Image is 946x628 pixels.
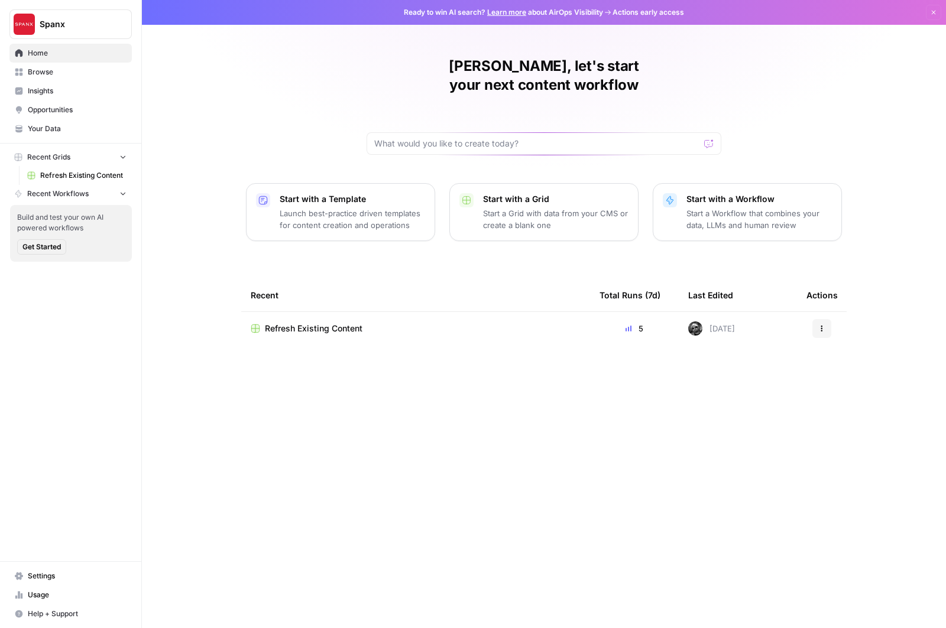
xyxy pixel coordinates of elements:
img: j9v4psfz38hvvwbq7vip6uz900fa [688,321,702,336]
span: Refresh Existing Content [265,323,362,334]
span: Browse [28,67,127,77]
button: Get Started [17,239,66,255]
button: Recent Workflows [9,185,132,203]
span: Recent Grids [27,152,70,162]
span: Usage [28,590,127,600]
button: Help + Support [9,604,132,623]
div: 5 [600,323,669,334]
a: Learn more [487,8,526,17]
a: Refresh Existing Content [22,166,132,185]
span: Spanx [40,18,111,30]
button: Workspace: Spanx [9,9,132,39]
a: Browse [9,63,132,82]
img: Spanx Logo [14,14,35,35]
p: Start with a Workflow [686,193,832,205]
span: Build and test your own AI powered workflows [17,212,125,233]
span: Insights [28,86,127,96]
p: Start a Grid with data from your CMS or create a blank one [483,207,628,231]
div: Recent [251,279,581,311]
div: Total Runs (7d) [600,279,660,311]
a: Your Data [9,119,132,138]
p: Launch best-practice driven templates for content creation and operations [280,207,425,231]
span: Your Data [28,123,127,134]
div: Actions [806,279,838,311]
span: Home [28,48,127,58]
span: Opportunities [28,105,127,115]
h1: [PERSON_NAME], let's start your next content workflow [367,57,721,95]
button: Start with a WorkflowStart a Workflow that combines your data, LLMs and human review [653,183,842,241]
span: Ready to win AI search? about AirOps Visibility [404,7,603,18]
button: Start with a TemplateLaunch best-practice driven templates for content creation and operations [246,183,435,241]
a: Settings [9,567,132,585]
button: Start with a GridStart a Grid with data from your CMS or create a blank one [449,183,639,241]
p: Start a Workflow that combines your data, LLMs and human review [686,207,832,231]
a: Usage [9,585,132,604]
button: Recent Grids [9,148,132,166]
span: Get Started [22,242,61,252]
a: Opportunities [9,100,132,119]
div: Last Edited [688,279,733,311]
input: What would you like to create today? [374,138,699,149]
span: Actions early access [613,7,684,18]
a: Home [9,44,132,63]
a: Refresh Existing Content [251,323,581,334]
p: Start with a Grid [483,193,628,205]
p: Start with a Template [280,193,425,205]
span: Help + Support [28,609,127,619]
span: Recent Workflows [27,188,89,199]
div: [DATE] [688,321,735,336]
span: Refresh Existing Content [40,170,127,181]
a: Insights [9,82,132,100]
span: Settings [28,571,127,581]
